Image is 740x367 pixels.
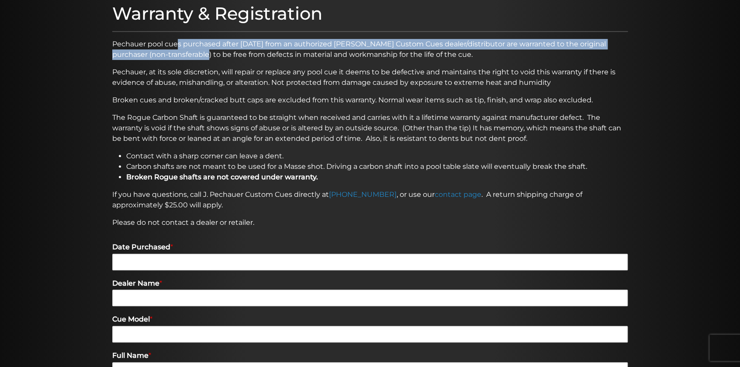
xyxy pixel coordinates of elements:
label: Date Purchased [112,243,628,252]
p: Pechauer pool cues purchased after [DATE] from an authorized [PERSON_NAME] Custom Cues dealer/dis... [112,39,628,60]
label: Dealer Name [112,279,628,288]
li: Carbon shafts are not meant to be used for a Masse shot. Driving a carbon shaft into a pool table... [126,161,628,172]
p: Broken cues and broken/cracked butt caps are excluded from this warranty. Normal wear items such ... [112,95,628,105]
strong: Broken Rogue shafts are not covered under warranty. [126,173,318,181]
p: The Rogue Carbon Shaft is guaranteed to be straight when received and carries with it a lifetime ... [112,112,628,144]
a: [PHONE_NUMBER] [329,190,397,199]
p: Please do not contact a dealer or retailer. [112,217,628,228]
p: If you have questions, call J. Pechauer Custom Cues directly at , or use our . A return shipping ... [112,189,628,210]
label: Full Name [112,351,628,360]
p: Pechauer, at its sole discretion, will repair or replace any pool cue it deems to be defective an... [112,67,628,88]
a: contact page [435,190,481,199]
label: Cue Model [112,315,628,324]
li: Contact with a sharp corner can leave a dent. [126,151,628,161]
h1: Warranty & Registration [112,3,628,24]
